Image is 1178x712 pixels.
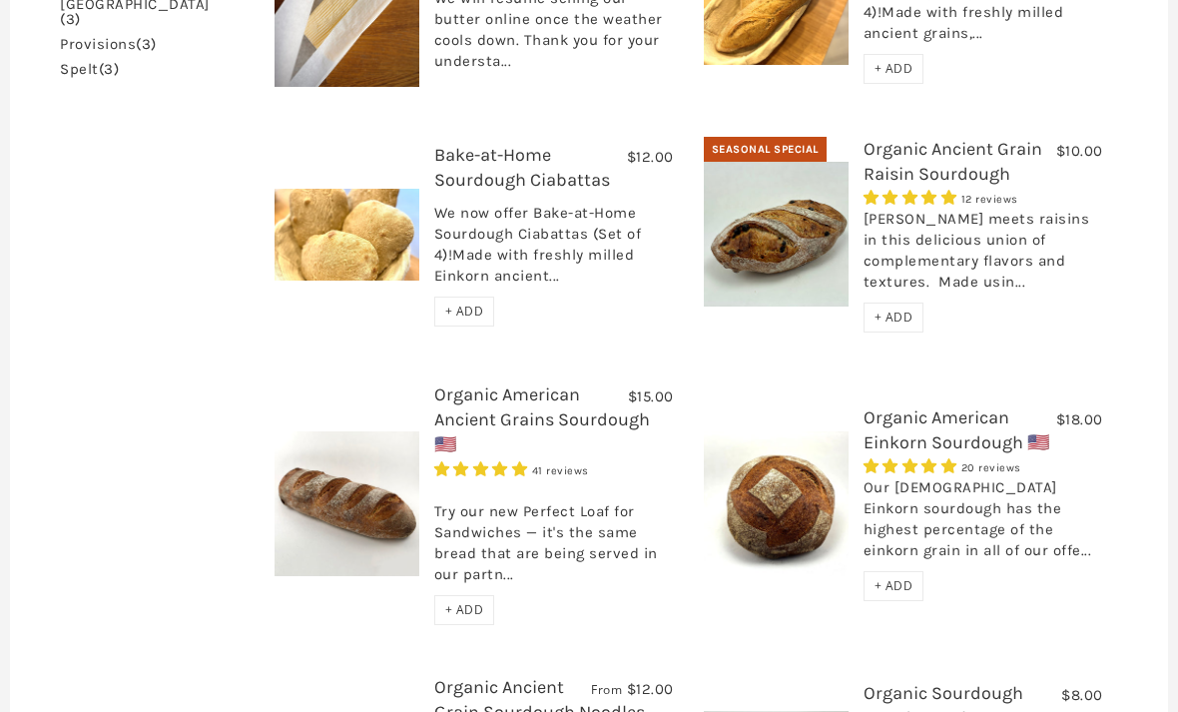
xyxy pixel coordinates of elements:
div: [PERSON_NAME] meets raisins in this delicious union of complementary flavors and textures. Made u... [864,209,1103,303]
div: Try our new Perfect Loaf for Sandwiches — it's the same bread that are being served in our partn... [434,480,674,595]
img: Organic American Ancient Grains Sourdough 🇺🇸 [275,431,419,576]
span: (3) [99,60,120,78]
div: + ADD [864,303,924,333]
span: $8.00 [1061,686,1103,704]
div: + ADD [864,54,924,84]
div: + ADD [864,571,924,601]
span: (3) [136,35,157,53]
span: 4.93 stars [434,460,532,478]
span: (3) [60,10,81,28]
span: 12 reviews [961,193,1018,206]
span: $12.00 [627,680,674,698]
span: 5.00 stars [864,189,961,207]
img: Organic Ancient Grain Raisin Sourdough [704,162,849,307]
a: Bake-at-Home Sourdough Ciabattas [434,144,610,191]
span: + ADD [875,60,913,77]
a: Organic American Ancient Grains Sourdough 🇺🇸 [434,383,650,455]
span: 41 reviews [532,464,589,477]
span: + ADD [445,601,484,618]
img: Bake-at-Home Sourdough Ciabattas [275,189,419,281]
div: We now offer Bake-at-Home Sourdough Ciabattas (Set of 4)!Made with freshly milled Einkorn ancient... [434,203,674,297]
img: Organic American Einkorn Sourdough 🇺🇸 [704,431,849,576]
div: + ADD [434,297,495,327]
a: Organic American Einkorn Sourdough 🇺🇸 [864,406,1049,453]
span: $15.00 [628,387,674,405]
div: + ADD [434,595,495,625]
div: Our [DEMOGRAPHIC_DATA] Einkorn sourdough has the highest percentage of the einkorn grain in all o... [864,477,1103,571]
span: $10.00 [1056,142,1103,160]
span: 20 reviews [961,461,1021,474]
span: + ADD [875,577,913,594]
a: provisions(3) [60,37,157,52]
span: From [591,681,622,698]
div: Seasonal Special [704,137,827,163]
a: spelt(3) [60,62,119,77]
span: 4.95 stars [864,457,961,475]
span: + ADD [445,303,484,320]
a: Organic Ancient Grain Raisin Sourdough [864,138,1042,185]
span: $12.00 [627,148,674,166]
span: + ADD [875,309,913,326]
span: $18.00 [1056,410,1103,428]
